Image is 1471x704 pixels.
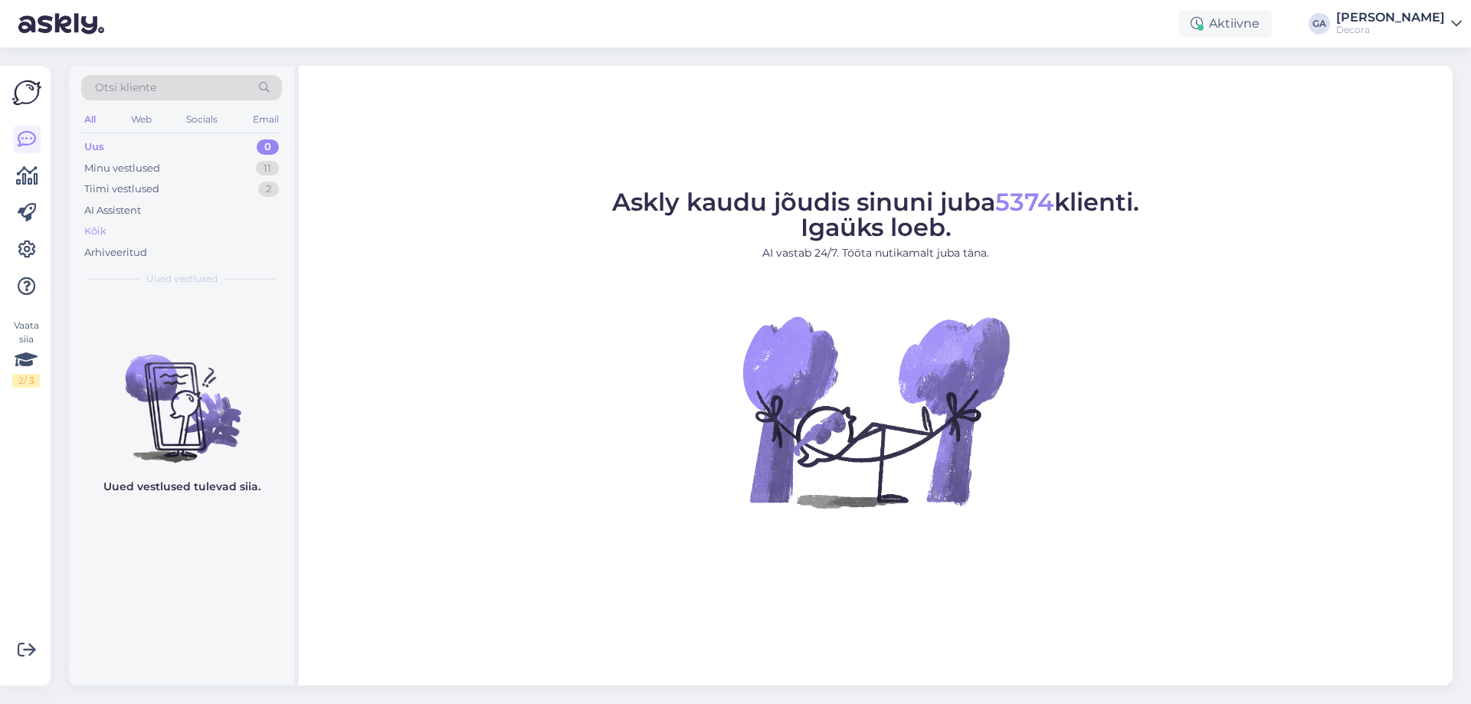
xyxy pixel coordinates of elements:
[84,139,104,155] div: Uus
[84,182,159,197] div: Tiimi vestlused
[84,224,106,239] div: Kõik
[257,139,279,155] div: 0
[84,245,147,260] div: Arhiveeritud
[103,479,260,495] p: Uued vestlused tulevad siia.
[12,78,41,107] img: Askly Logo
[995,187,1054,217] span: 5374
[738,273,1014,549] img: No Chat active
[1336,11,1462,36] a: [PERSON_NAME]Decora
[12,374,40,388] div: 2 / 3
[258,182,279,197] div: 2
[84,203,141,218] div: AI Assistent
[69,327,294,465] img: No chats
[95,80,156,96] span: Otsi kliente
[128,110,155,129] div: Web
[1336,11,1445,24] div: [PERSON_NAME]
[256,161,279,176] div: 11
[612,245,1139,261] p: AI vastab 24/7. Tööta nutikamalt juba täna.
[12,319,40,388] div: Vaata siia
[250,110,282,129] div: Email
[84,161,160,176] div: Minu vestlused
[612,187,1139,242] span: Askly kaudu jõudis sinuni juba klienti. Igaüks loeb.
[1309,13,1330,34] div: GA
[81,110,99,129] div: All
[146,272,218,286] span: Uued vestlused
[1178,10,1272,38] div: Aktiivne
[183,110,221,129] div: Socials
[1336,24,1445,36] div: Decora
